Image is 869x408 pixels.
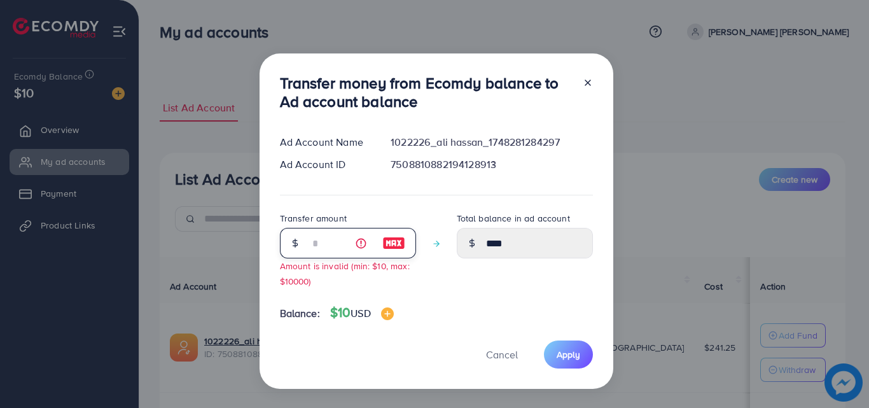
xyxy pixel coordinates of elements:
button: Apply [544,341,593,368]
span: Apply [557,348,580,361]
button: Cancel [470,341,534,368]
h4: $10 [330,305,394,321]
span: Cancel [486,348,518,362]
div: 7508810882194128913 [380,157,602,172]
small: Amount is invalid (min: $10, max: $10000) [280,260,410,286]
div: 1022226_ali hassan_1748281284297 [380,135,602,150]
h3: Transfer money from Ecomdy balance to Ad account balance [280,74,573,111]
img: image [381,307,394,320]
div: Ad Account Name [270,135,381,150]
label: Total balance in ad account [457,212,570,225]
span: USD [351,306,370,320]
label: Transfer amount [280,212,347,225]
img: image [382,236,405,251]
div: Ad Account ID [270,157,381,172]
span: Balance: [280,306,320,321]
